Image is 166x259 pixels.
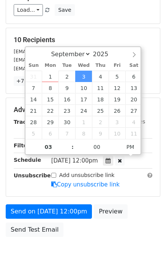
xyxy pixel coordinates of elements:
span: October 7, 2025 [58,128,75,139]
strong: Tracking [14,119,39,125]
span: September 9, 2025 [58,82,75,93]
span: September 23, 2025 [58,105,75,116]
a: Copy unsubscribe link [51,181,120,188]
h5: 10 Recipients [14,36,152,44]
label: Add unsubscribe link [59,171,115,179]
span: Click to toggle [120,139,141,155]
button: Save [55,4,74,16]
span: September 12, 2025 [109,82,125,93]
iframe: Chat Widget [128,223,166,259]
span: October 8, 2025 [75,128,92,139]
span: September 21, 2025 [25,105,42,116]
span: September 18, 2025 [92,93,109,105]
span: September 20, 2025 [125,93,142,105]
span: October 6, 2025 [42,128,58,139]
strong: Filters [14,142,33,148]
span: October 10, 2025 [109,128,125,139]
span: Sat [125,63,142,68]
span: September 6, 2025 [125,71,142,82]
span: September 29, 2025 [42,116,58,128]
a: Send Test Email [6,223,63,237]
strong: Unsubscribe [14,172,51,178]
span: October 11, 2025 [125,128,142,139]
input: Year [91,51,118,58]
strong: Schedule [14,157,41,163]
small: [EMAIL_ADDRESS][DOMAIN_NAME] [14,49,98,54]
span: : [71,139,74,155]
span: September 30, 2025 [58,116,75,128]
span: September 22, 2025 [42,105,58,116]
span: October 9, 2025 [92,128,109,139]
span: September 1, 2025 [42,71,58,82]
span: September 25, 2025 [92,105,109,116]
span: Tue [58,63,75,68]
span: Wed [75,63,92,68]
input: Hour [25,139,72,155]
a: Send on [DATE] 12:00pm [6,204,92,219]
span: Mon [42,63,58,68]
small: [EMAIL_ADDRESS][DOMAIN_NAME] [14,66,98,71]
span: October 3, 2025 [109,116,125,128]
span: September 19, 2025 [109,93,125,105]
span: September 28, 2025 [25,116,42,128]
h5: Advanced [14,106,152,114]
span: Sun [25,63,42,68]
a: Load... [14,4,43,16]
span: October 1, 2025 [75,116,92,128]
span: September 11, 2025 [92,82,109,93]
span: October 4, 2025 [125,116,142,128]
span: September 24, 2025 [75,105,92,116]
span: September 15, 2025 [42,93,58,105]
span: September 7, 2025 [25,82,42,93]
span: October 2, 2025 [92,116,109,128]
span: September 10, 2025 [75,82,92,93]
span: September 8, 2025 [42,82,58,93]
span: Thu [92,63,109,68]
span: September 14, 2025 [25,93,42,105]
span: August 31, 2025 [25,71,42,82]
small: [EMAIL_ADDRESS][DOMAIN_NAME] [14,57,98,63]
span: Fri [109,63,125,68]
input: Minute [74,139,120,155]
span: September 17, 2025 [75,93,92,105]
span: September 13, 2025 [125,82,142,93]
span: [DATE] 12:00pm [51,157,98,164]
span: September 27, 2025 [125,105,142,116]
a: +7 more [14,76,42,86]
span: September 3, 2025 [75,71,92,82]
span: September 5, 2025 [109,71,125,82]
span: September 26, 2025 [109,105,125,116]
span: October 5, 2025 [25,128,42,139]
span: September 16, 2025 [58,93,75,105]
span: September 2, 2025 [58,71,75,82]
span: September 4, 2025 [92,71,109,82]
a: Preview [94,204,127,219]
